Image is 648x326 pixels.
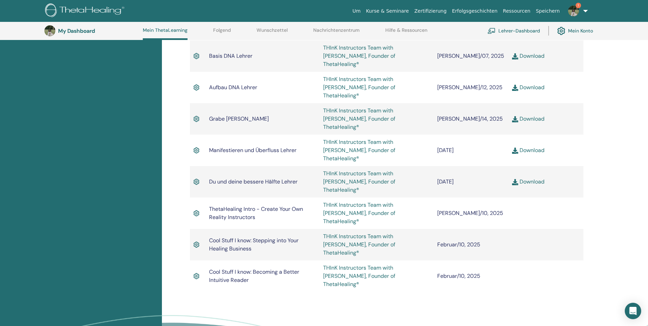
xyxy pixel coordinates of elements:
img: Active Certificate [193,52,199,60]
span: Aufbau DNA Lehrer [209,84,257,91]
a: THInK Instructors Team with [PERSON_NAME], Founder of ThetaHealing® [323,138,395,162]
span: ThetaHealing Intro - Create Your Own Reality Instructors [209,205,303,221]
td: [PERSON_NAME]/10, 2025 [434,198,509,229]
img: download.svg [512,116,518,122]
td: [PERSON_NAME]/12, 2025 [434,72,509,103]
img: download.svg [512,85,518,91]
td: [PERSON_NAME]/07, 2025 [434,40,509,72]
img: download.svg [512,53,518,59]
h3: My Dashboard [58,28,126,34]
a: Download [512,147,544,154]
img: chalkboard-teacher.svg [487,28,496,34]
img: Active Certificate [193,272,199,281]
a: THInK Instructors Team with [PERSON_NAME], Founder of ThetaHealing® [323,76,395,99]
span: Du und deine bessere Hälfte Lehrer [209,178,298,185]
div: Open Intercom Messenger [625,303,641,319]
td: Februar/10, 2025 [434,260,509,292]
a: Folgend [213,27,231,38]
img: Active Certificate [193,209,199,218]
span: Manifestieren und Überfluss Lehrer [209,147,297,154]
td: Februar/10, 2025 [434,229,509,260]
a: THInK Instructors Team with [PERSON_NAME], Founder of ThetaHealing® [323,201,395,225]
img: default.jpg [568,5,579,16]
a: Lehrer-Dashboard [487,23,540,38]
img: Active Certificate [193,114,199,123]
span: Cool Stuff I know: Becoming a Better Intuitive Reader [209,268,299,284]
img: Active Certificate [193,146,199,155]
img: cog.svg [557,25,565,37]
a: Mein Konto [557,23,593,38]
a: THInK Instructors Team with [PERSON_NAME], Founder of ThetaHealing® [323,170,395,193]
a: THInK Instructors Team with [PERSON_NAME], Founder of ThetaHealing® [323,44,395,68]
a: Ressourcen [500,5,533,17]
a: Download [512,52,544,59]
td: [PERSON_NAME]/14, 2025 [434,103,509,135]
a: Nachrichtenzentrum [313,27,360,38]
img: logo.png [45,3,127,19]
a: Hilfe & Ressourcen [385,27,427,38]
a: Kurse & Seminare [363,5,412,17]
span: Grabe [PERSON_NAME] [209,115,269,122]
a: Download [512,178,544,185]
a: Mein ThetaLearning [143,27,188,40]
td: [DATE] [434,166,509,198]
a: Download [512,115,544,122]
a: Um [350,5,363,17]
span: Basis DNA Lehrer [209,52,252,59]
a: THInK Instructors Team with [PERSON_NAME], Founder of ThetaHealing® [323,233,395,256]
a: Wunschzettel [257,27,288,38]
img: default.jpg [44,25,55,36]
img: download.svg [512,148,518,154]
img: Active Certificate [193,83,199,92]
span: Cool Stuff I know: Stepping into Your Healing Business [209,237,299,252]
img: Active Certificate [193,177,199,186]
a: THInK Instructors Team with [PERSON_NAME], Founder of ThetaHealing® [323,264,395,288]
span: 1 [576,3,581,8]
img: Active Certificate [193,240,199,249]
a: Erfolgsgeschichten [449,5,500,17]
a: Zertifizierung [412,5,449,17]
a: Download [512,84,544,91]
a: THInK Instructors Team with [PERSON_NAME], Founder of ThetaHealing® [323,107,395,131]
td: [DATE] [434,135,509,166]
img: download.svg [512,179,518,185]
a: Speichern [533,5,563,17]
